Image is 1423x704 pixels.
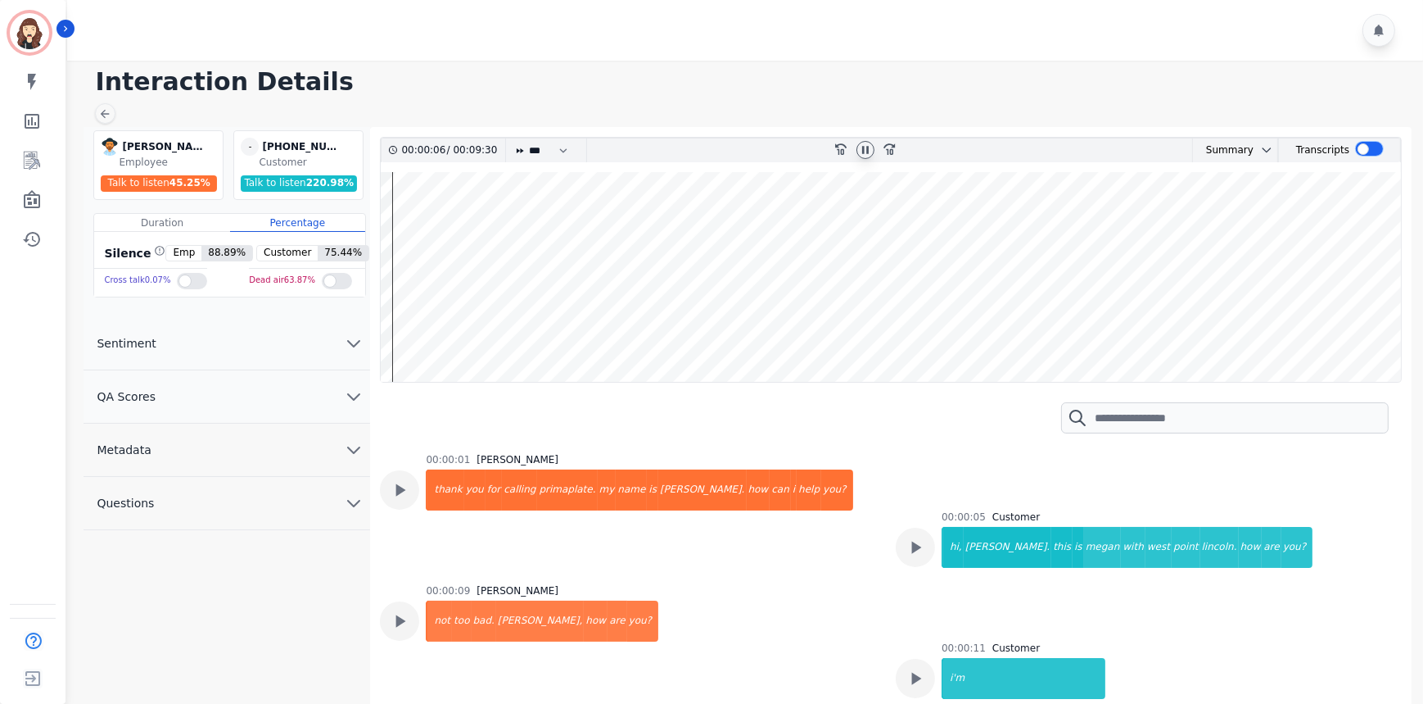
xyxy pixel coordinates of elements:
div: Dead air 63.87 % [249,269,315,293]
span: QA Scores [84,388,169,405]
div: for [486,470,503,511]
span: Customer [257,246,318,261]
div: 00:00:01 [426,453,470,466]
div: lincoln. [1200,527,1239,568]
div: Talk to listen [101,175,217,192]
div: / [401,139,501,162]
div: [PERSON_NAME] [122,138,204,156]
div: Cross talk 0.07 % [104,269,170,293]
button: QA Scores chevron down [84,370,370,424]
svg: chevron down [344,387,364,407]
div: [PERSON_NAME]. [964,527,1052,568]
div: can [770,470,791,511]
div: Percentage [230,214,365,232]
div: Customer [992,642,1040,655]
div: you? [821,470,852,511]
svg: chevron down [1260,143,1273,157]
span: Emp [166,246,201,261]
div: 00:09:30 [450,139,495,162]
div: thank [427,470,463,511]
div: not [427,601,452,642]
svg: chevron down [344,334,364,353]
span: 88.89 % [201,246,252,261]
div: [PERSON_NAME] [477,584,558,597]
div: Silence [101,245,165,261]
div: my [598,470,617,511]
span: Metadata [84,442,164,458]
button: Sentiment chevron down [84,317,370,370]
div: [PERSON_NAME]. [658,470,747,511]
div: 00:00:11 [942,642,986,655]
div: how [1239,527,1263,568]
div: this [1051,527,1073,568]
div: [PERSON_NAME], [496,601,585,642]
div: are [1262,527,1281,568]
span: Questions [84,495,167,511]
div: 00:00:09 [426,584,470,597]
div: you? [627,601,658,642]
div: point [1172,527,1200,568]
div: bad. [472,601,496,642]
button: chevron down [1254,143,1273,157]
div: is [1073,527,1084,568]
span: 45.25 % [169,177,210,188]
div: megan [1084,527,1122,568]
span: 220.98 % [306,177,354,188]
div: i'm [943,658,1105,699]
div: name [616,470,647,511]
div: how [584,601,608,642]
div: Employee [119,156,219,169]
span: 75.44 % [318,246,368,261]
div: is [647,470,658,511]
div: Duration [94,214,229,232]
div: [PHONE_NUMBER] [262,138,344,156]
div: Customer [259,156,359,169]
button: Metadata chevron down [84,424,370,477]
div: calling [502,470,537,511]
div: 00:00:06 [401,139,446,162]
span: Sentiment [84,335,169,352]
svg: chevron down [344,440,364,460]
button: Questions chevron down [84,477,370,530]
div: help [797,470,821,511]
div: primaplate. [537,470,597,511]
div: too [452,601,471,642]
div: Transcripts [1296,139,1349,162]
div: i [791,470,797,511]
div: west [1145,527,1172,568]
div: Summary [1193,139,1254,162]
div: you [464,470,486,511]
div: Talk to listen [241,175,357,192]
div: hi, [943,527,964,568]
div: with [1121,527,1145,568]
span: - [241,138,259,156]
div: Customer [992,511,1040,524]
h1: Interaction Details [95,67,1407,97]
div: 00:00:05 [942,511,986,524]
div: are [608,601,626,642]
div: how [747,470,770,511]
svg: chevron down [344,493,364,513]
div: [PERSON_NAME] [477,453,558,466]
img: Bordered avatar [10,13,49,52]
div: you? [1281,527,1312,568]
